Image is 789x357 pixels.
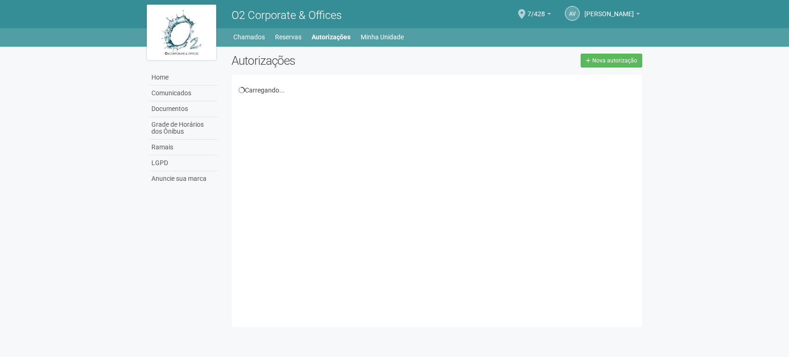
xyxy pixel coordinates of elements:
[584,12,640,19] a: [PERSON_NAME]
[149,140,218,155] a: Ramais
[147,5,216,60] img: logo.jpg
[584,1,634,18] span: Alexandre Victoriano Gomes
[581,54,642,68] a: Nova autorização
[233,31,265,43] a: Chamados
[361,31,404,43] a: Minha Unidade
[232,54,430,68] h2: Autorizações
[149,101,218,117] a: Documentos
[149,86,218,101] a: Comunicados
[592,57,637,64] span: Nova autorização
[232,9,342,22] span: O2 Corporate & Offices
[149,70,218,86] a: Home
[565,6,580,21] a: AV
[527,1,545,18] span: 7/428
[312,31,351,43] a: Autorizações
[527,12,551,19] a: 7/428
[149,155,218,171] a: LGPD
[149,117,218,140] a: Grade de Horários dos Ônibus
[275,31,301,43] a: Reservas
[238,86,635,94] div: Carregando...
[149,171,218,186] a: Anuncie sua marca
